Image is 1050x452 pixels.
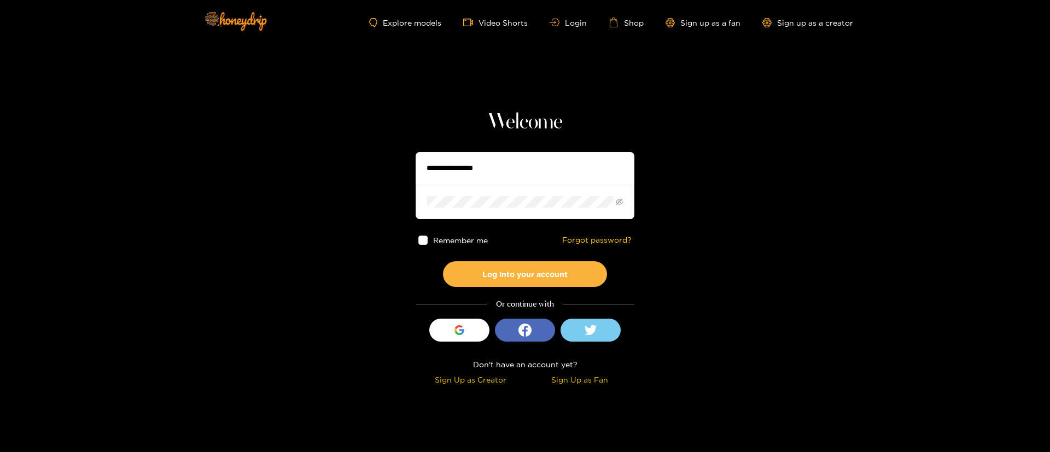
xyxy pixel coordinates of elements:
[416,358,634,371] div: Don't have an account yet?
[369,18,441,27] a: Explore models
[416,298,634,310] div: Or continue with
[443,261,607,287] button: Log into your account
[433,236,488,244] span: Remember me
[416,109,634,136] h1: Welcome
[528,373,632,386] div: Sign Up as Fan
[463,17,528,27] a: Video Shorts
[762,18,853,27] a: Sign up as a creator
[418,373,522,386] div: Sign Up as Creator
[609,17,644,27] a: Shop
[616,198,623,206] span: eye-invisible
[666,18,740,27] a: Sign up as a fan
[550,19,587,27] a: Login
[562,236,632,245] a: Forgot password?
[463,17,479,27] span: video-camera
